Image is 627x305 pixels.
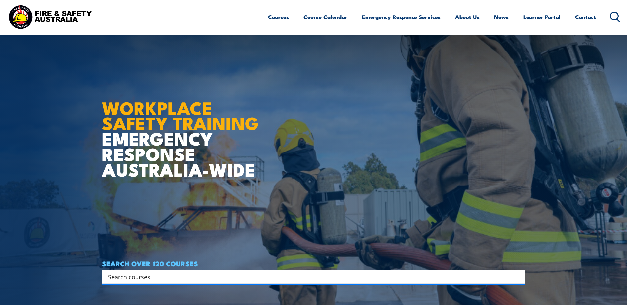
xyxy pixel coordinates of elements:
a: News [494,8,509,26]
button: Search magnifier button [514,272,523,281]
strong: WORKPLACE SAFETY TRAINING [102,93,259,136]
form: Search form [109,272,512,281]
a: About Us [455,8,480,26]
a: Contact [575,8,596,26]
a: Emergency Response Services [362,8,441,26]
h4: SEARCH OVER 120 COURSES [102,260,525,267]
h1: EMERGENCY RESPONSE AUSTRALIA-WIDE [102,83,264,177]
input: Search input [108,272,511,282]
a: Courses [268,8,289,26]
a: Learner Portal [523,8,561,26]
a: Course Calendar [303,8,347,26]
